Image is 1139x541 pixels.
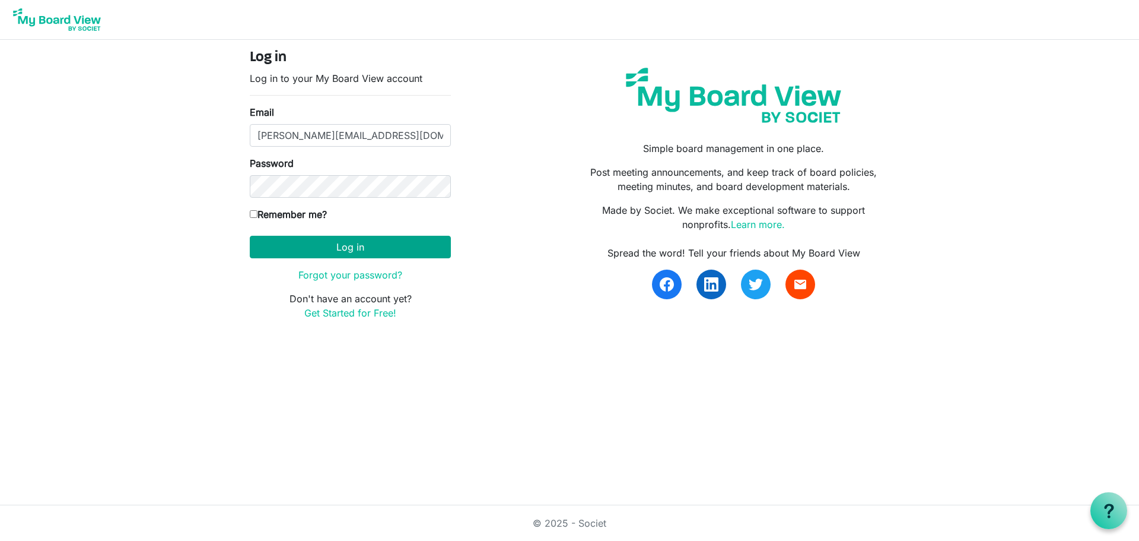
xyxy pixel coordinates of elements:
img: twitter.svg [749,277,763,292]
p: Don't have an account yet? [250,292,451,320]
label: Remember me? [250,207,327,222]
label: Email [250,105,274,119]
img: facebook.svg [660,277,674,292]
a: © 2025 - Societ [533,517,606,529]
a: email [785,270,815,299]
span: email [793,277,807,292]
p: Simple board management in one place. [578,141,889,156]
input: Remember me? [250,210,257,218]
button: Log in [250,236,451,258]
img: My Board View Logo [9,5,104,34]
div: Spread the word! Tell your friends about My Board View [578,246,889,260]
label: Password [250,156,294,170]
a: Learn more. [731,219,785,230]
p: Post meeting announcements, and keep track of board policies, meeting minutes, and board developm... [578,165,889,194]
h4: Log in [250,49,451,67]
img: linkedin.svg [704,277,718,292]
a: Forgot your password? [298,269,402,281]
p: Made by Societ. We make exceptional software to support nonprofits. [578,203,889,232]
a: Get Started for Free! [304,307,396,319]
p: Log in to your My Board View account [250,71,451,86]
img: my-board-view-societ.svg [617,59,850,132]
